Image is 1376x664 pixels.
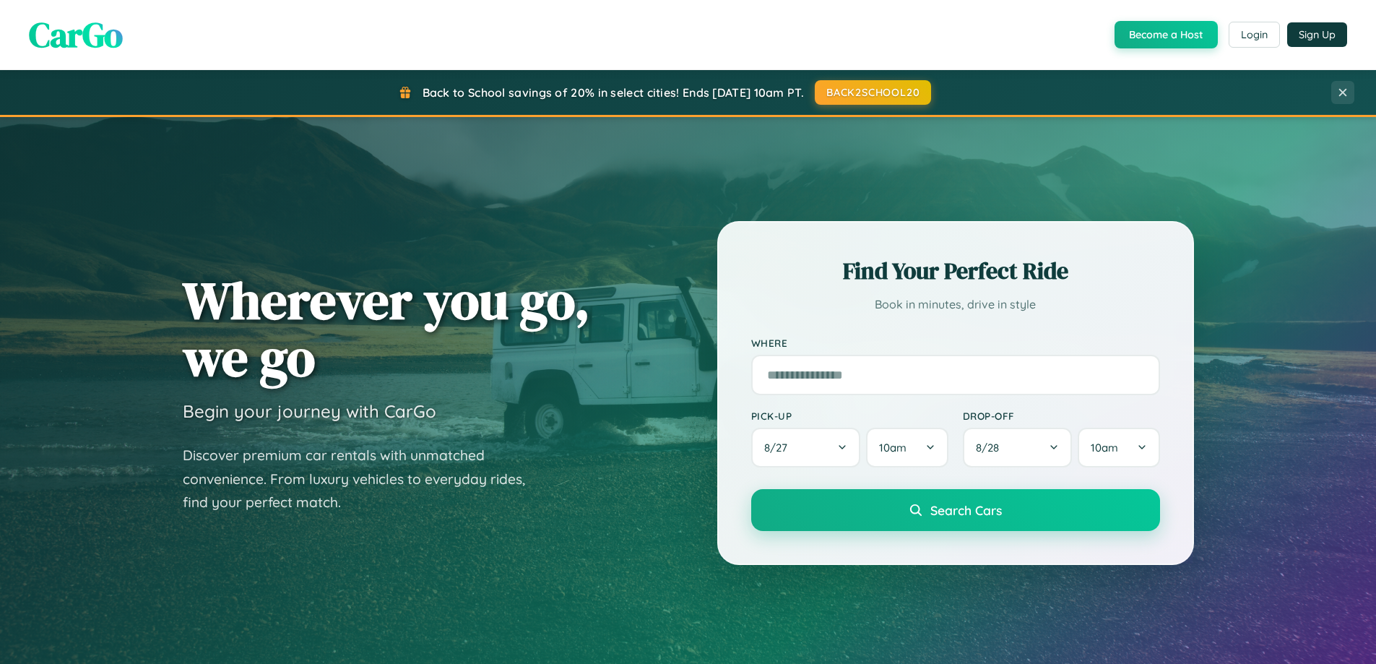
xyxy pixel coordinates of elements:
button: Login [1229,22,1280,48]
p: Discover premium car rentals with unmatched convenience. From luxury vehicles to everyday rides, ... [183,444,544,514]
span: 10am [879,441,906,454]
h3: Begin your journey with CarGo [183,400,436,422]
label: Where [751,337,1160,349]
label: Pick-up [751,410,948,422]
h2: Find Your Perfect Ride [751,255,1160,287]
button: Sign Up [1287,22,1347,47]
label: Drop-off [963,410,1160,422]
span: 8 / 28 [976,441,1006,454]
button: BACK2SCHOOL20 [815,80,931,105]
span: Back to School savings of 20% in select cities! Ends [DATE] 10am PT. [423,85,804,100]
button: Become a Host [1115,21,1218,48]
button: 10am [866,428,948,467]
span: 10am [1091,441,1118,454]
span: Search Cars [930,502,1002,518]
span: CarGo [29,11,123,59]
button: 8/28 [963,428,1073,467]
button: Search Cars [751,489,1160,531]
button: 10am [1078,428,1159,467]
h1: Wherever you go, we go [183,272,590,386]
span: 8 / 27 [764,441,795,454]
button: 8/27 [751,428,861,467]
p: Book in minutes, drive in style [751,294,1160,315]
